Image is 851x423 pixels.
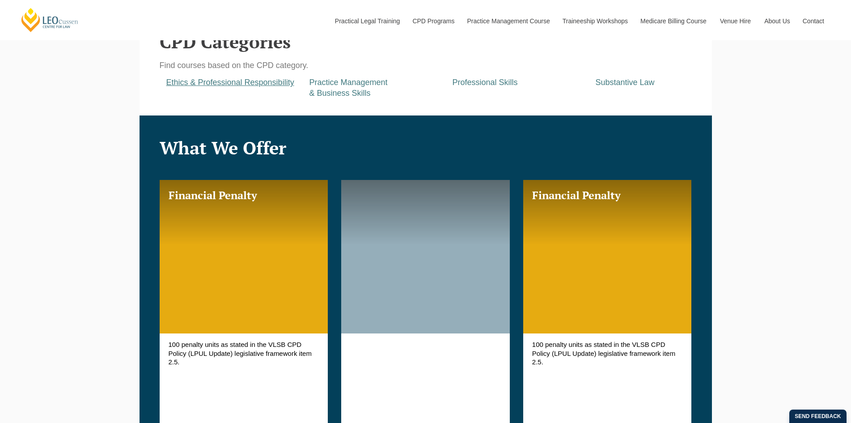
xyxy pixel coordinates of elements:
h2: What We Offer [160,138,692,158]
p: Find courses based on the CPD category. [160,60,692,71]
a: Ethics & Professional Responsibility [166,78,294,87]
a: Medicare Billing Course [634,2,713,40]
a: Traineeship Workshops [556,2,634,40]
a: [PERSON_NAME] Centre for Law [20,7,80,33]
a: Practical Legal Training [328,2,406,40]
a: About Us [758,2,796,40]
a: Venue Hire [713,2,758,40]
a: Financial Penalty [523,180,692,333]
a: Substantive Law [596,78,655,87]
h3: Financial Penalty [169,189,319,202]
a: Professional Skills [453,78,518,87]
a: Contact [796,2,831,40]
h2: CPD Categories [160,32,692,51]
a: Practice Management Course [461,2,556,40]
a: CPD Programs [406,2,460,40]
h3: Financial Penalty [532,189,683,202]
a: Practice Management& Business Skills [309,78,388,97]
a: Financial Penalty [160,180,328,333]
